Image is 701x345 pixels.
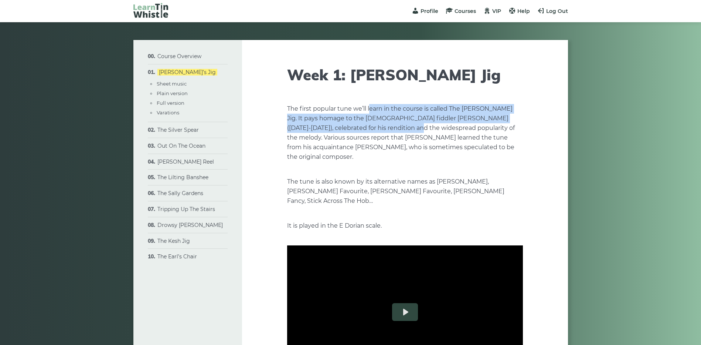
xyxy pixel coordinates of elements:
[446,8,476,14] a: Courses
[287,104,523,162] p: The first popular tune we’ll learn in the course is called The [PERSON_NAME] Jig. It pays homage ...
[287,66,523,84] h1: Week 1: [PERSON_NAME] Jig
[412,8,438,14] a: Profile
[537,8,568,14] a: Log Out
[483,8,501,14] a: VIP
[157,110,179,115] a: Varations
[287,177,523,206] p: The tune is also known by its alternative names as [PERSON_NAME], [PERSON_NAME] Favourite, [PERSO...
[157,81,187,87] a: Sheet music
[517,8,530,14] span: Help
[157,238,190,244] a: The Kesh Jig
[508,8,530,14] a: Help
[157,206,215,212] a: Tripping Up The Stairs
[157,100,184,106] a: Full version
[133,3,168,18] img: LearnTinWhistle.com
[157,90,188,96] a: Plain version
[157,222,223,228] a: Drowsy [PERSON_NAME]
[157,69,217,76] a: [PERSON_NAME]’s Jig
[287,221,523,231] p: It is played in the E Dorian scale.
[157,190,203,197] a: The Sally Gardens
[492,8,501,14] span: VIP
[157,253,197,260] a: The Earl’s Chair
[421,8,438,14] span: Profile
[157,174,208,181] a: The Lilting Banshee
[157,158,214,165] a: [PERSON_NAME] Reel
[157,143,205,149] a: Out On The Ocean
[455,8,476,14] span: Courses
[157,127,199,133] a: The Silver Spear
[157,53,201,60] a: Course Overview
[546,8,568,14] span: Log Out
